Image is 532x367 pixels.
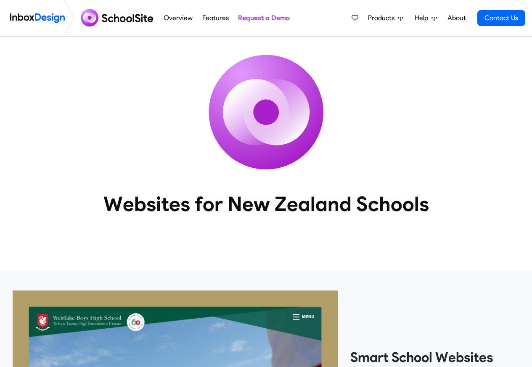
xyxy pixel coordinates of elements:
[161,10,195,26] a: Overview
[236,10,292,26] a: Request a Demo
[368,13,398,23] span: Products
[66,191,466,217] heading: Websites for New Zealand Schools
[411,10,440,26] a: Help
[77,8,159,28] img: schoolsite logo
[445,10,468,26] a: About
[477,10,525,26] a: Contact Us
[415,13,431,23] span: Help
[191,37,342,188] img: icon_schoolsite.svg
[200,10,231,26] a: Features
[350,349,519,366] heading: Smart School Websites
[365,10,407,26] a: Products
